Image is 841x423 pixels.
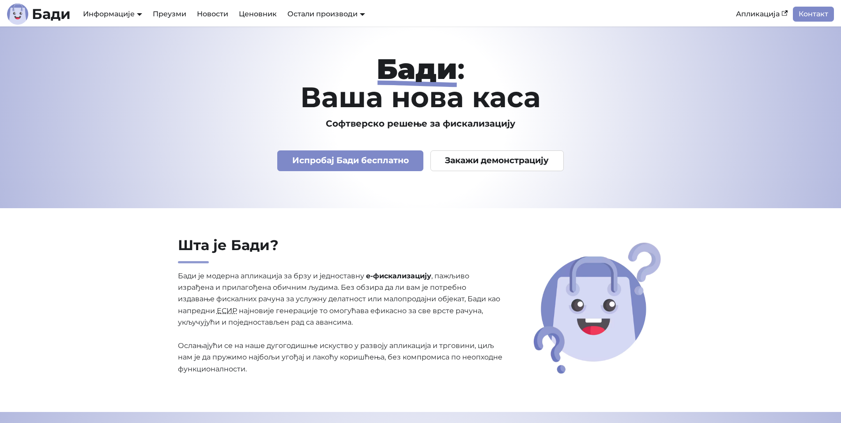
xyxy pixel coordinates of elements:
[531,240,664,377] img: Шта је Бади?
[793,7,834,22] a: Контакт
[430,150,564,171] a: Закажи демонстрацију
[217,307,237,315] abbr: Електронски систем за издавање рачуна
[192,7,234,22] a: Новости
[7,4,71,25] a: ЛогоБади
[731,7,793,22] a: Апликација
[147,7,192,22] a: Преузми
[32,7,71,21] b: Бади
[178,270,504,375] p: Бади је модерна апликација за брзу и једноставну , пажљиво израђена и прилагођена обичним људима....
[136,118,705,129] h3: Софтверско решење за фискализацију
[234,7,282,22] a: Ценовник
[7,4,28,25] img: Лого
[83,10,142,18] a: Информације
[277,150,423,171] a: Испробај Бади бесплатно
[287,10,365,18] a: Остали производи
[136,55,705,111] h1: : Ваша нова каса
[377,52,457,86] strong: Бади
[366,272,431,280] strong: е-фискализацију
[178,236,504,263] h2: Шта је Бади?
